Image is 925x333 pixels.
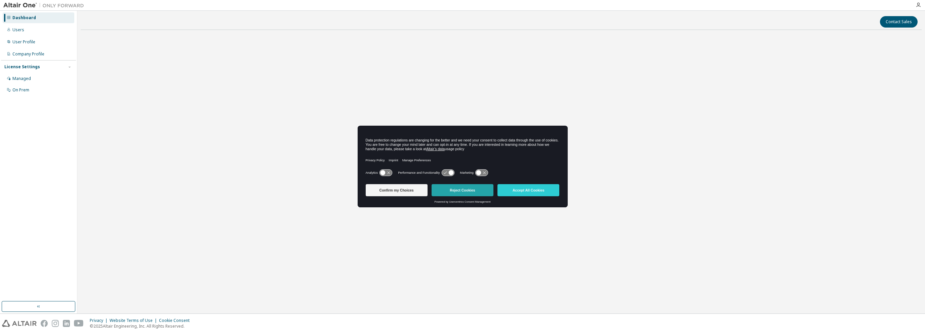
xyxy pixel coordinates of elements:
[880,16,918,28] button: Contact Sales
[12,87,29,93] div: On Prem
[12,39,35,45] div: User Profile
[90,323,194,329] p: © 2025 Altair Engineering, Inc. All Rights Reserved.
[12,27,24,33] div: Users
[159,318,194,323] div: Cookie Consent
[74,320,84,327] img: youtube.svg
[12,51,44,57] div: Company Profile
[3,2,87,9] img: Altair One
[12,76,31,81] div: Managed
[63,320,70,327] img: linkedin.svg
[90,318,110,323] div: Privacy
[2,320,37,327] img: altair_logo.svg
[52,320,59,327] img: instagram.svg
[12,15,36,20] div: Dashboard
[41,320,48,327] img: facebook.svg
[110,318,159,323] div: Website Terms of Use
[4,64,40,70] div: License Settings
